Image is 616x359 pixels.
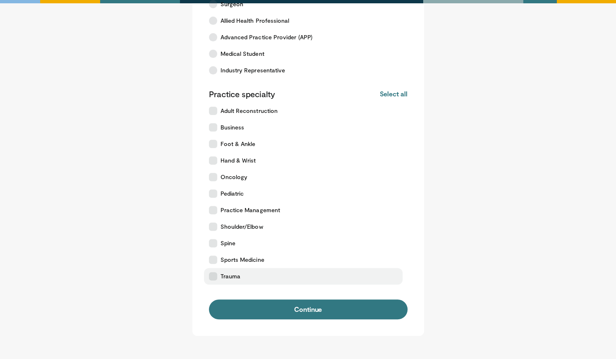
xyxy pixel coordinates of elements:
span: Hand & Wrist [221,156,256,165]
span: Pediatric [221,189,244,198]
p: Practice specialty [209,89,275,99]
button: Select all [379,89,407,98]
span: Sports Medicine [221,256,264,264]
span: Spine [221,239,235,247]
span: Allied Health Professional [221,17,290,25]
span: Practice Management [221,206,280,214]
span: Adult Reconstruction [221,107,278,115]
span: Advanced Practice Provider (APP) [221,33,312,41]
span: Trauma [221,272,240,280]
button: Continue [209,299,407,319]
span: Shoulder/Elbow [221,223,263,231]
span: Business [221,123,244,132]
span: Oncology [221,173,248,181]
span: Medical Student [221,50,264,58]
span: Foot & Ankle [221,140,256,148]
span: Industry Representative [221,66,285,74]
